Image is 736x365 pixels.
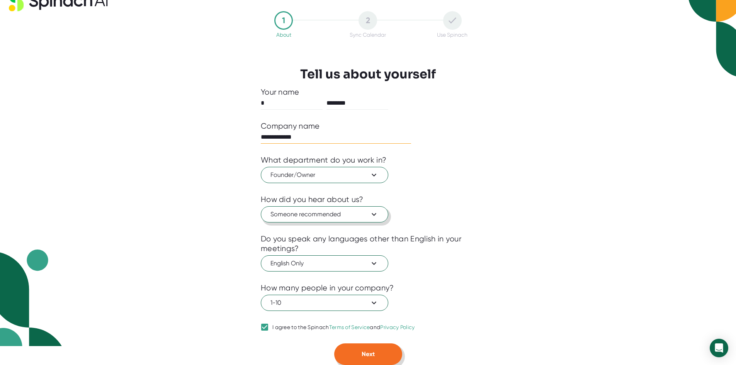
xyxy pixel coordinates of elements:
div: How many people in your company? [261,283,394,293]
h3: Tell us about yourself [300,67,436,81]
a: Terms of Service [329,324,370,330]
button: 1-10 [261,295,388,311]
div: Sync Calendar [350,32,386,38]
div: I agree to the Spinach and [272,324,415,331]
span: Next [362,350,375,358]
span: English Only [270,259,379,268]
button: Next [334,343,402,365]
button: Founder/Owner [261,167,388,183]
button: Someone recommended [261,206,388,222]
a: Privacy Policy [380,324,415,330]
div: Use Spinach [437,32,467,38]
span: 1-10 [270,298,379,307]
div: 1 [274,11,293,30]
div: Company name [261,121,320,131]
span: Founder/Owner [270,170,379,180]
button: English Only [261,255,388,272]
div: What department do you work in? [261,155,386,165]
div: Open Intercom Messenger [710,339,728,357]
div: Do you speak any languages other than English in your meetings? [261,234,475,253]
div: Your name [261,87,475,97]
div: 2 [359,11,377,30]
div: How did you hear about us? [261,195,364,204]
span: Someone recommended [270,210,379,219]
div: About [276,32,291,38]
